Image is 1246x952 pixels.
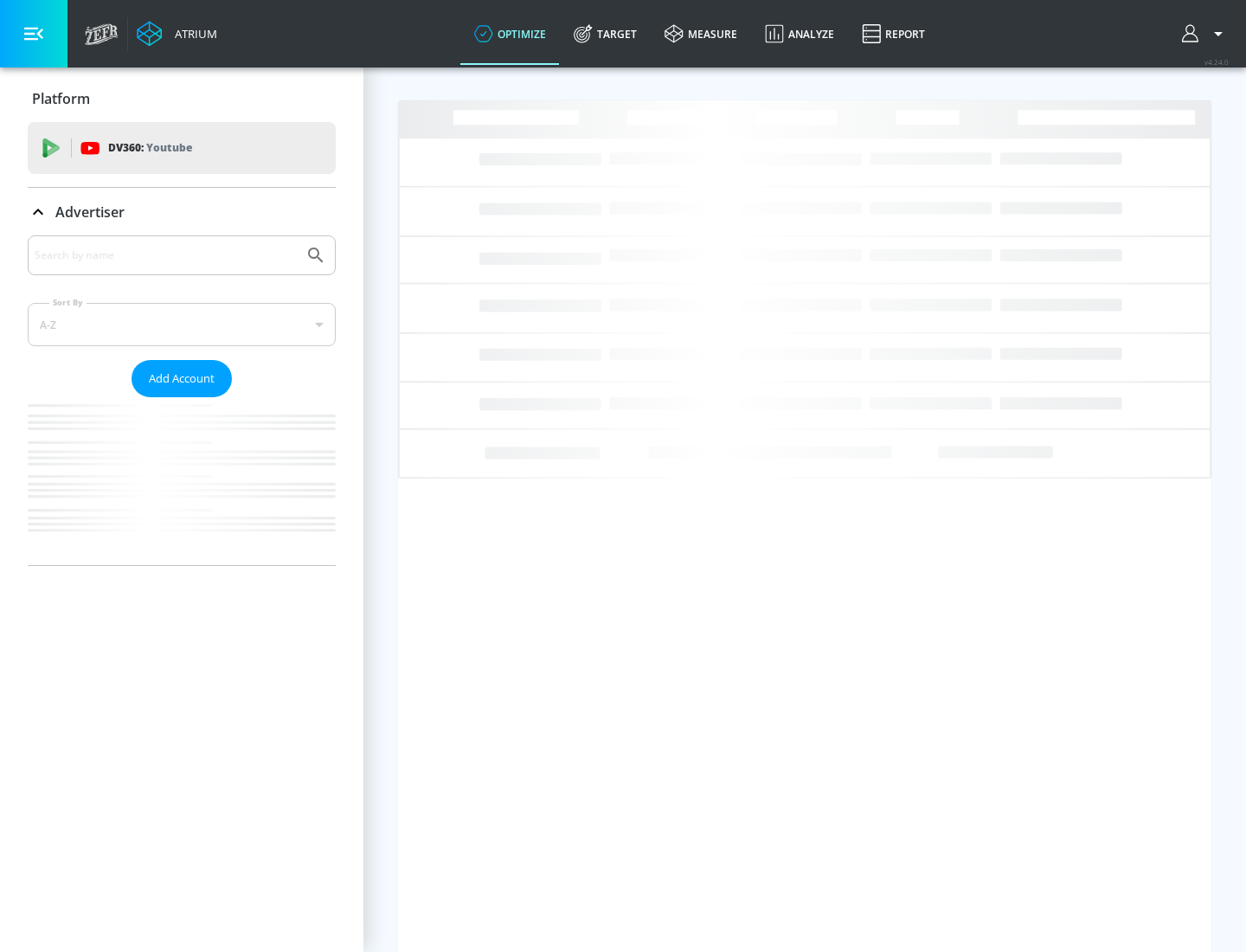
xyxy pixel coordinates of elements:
div: A-Z [28,303,336,346]
span: Add Account [149,369,215,389]
div: Advertiser [28,235,336,565]
label: Sort By [49,297,87,308]
a: Atrium [137,21,217,47]
p: Advertiser [55,203,125,222]
div: DV360: Youtube [28,122,336,174]
a: optimize [460,3,560,65]
a: Analyze [751,3,848,65]
p: DV360: [108,138,192,158]
input: Search by name [35,244,297,267]
nav: list of Advertiser [28,397,336,565]
a: Target [560,3,651,65]
div: Advertiser [28,188,336,236]
div: Platform [28,74,336,123]
p: Platform [32,89,90,108]
span: v 4.24.0 [1204,57,1229,67]
a: Report [848,3,939,65]
button: Add Account [132,360,232,397]
a: measure [651,3,751,65]
div: Atrium [168,26,217,42]
p: Youtube [146,138,192,157]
